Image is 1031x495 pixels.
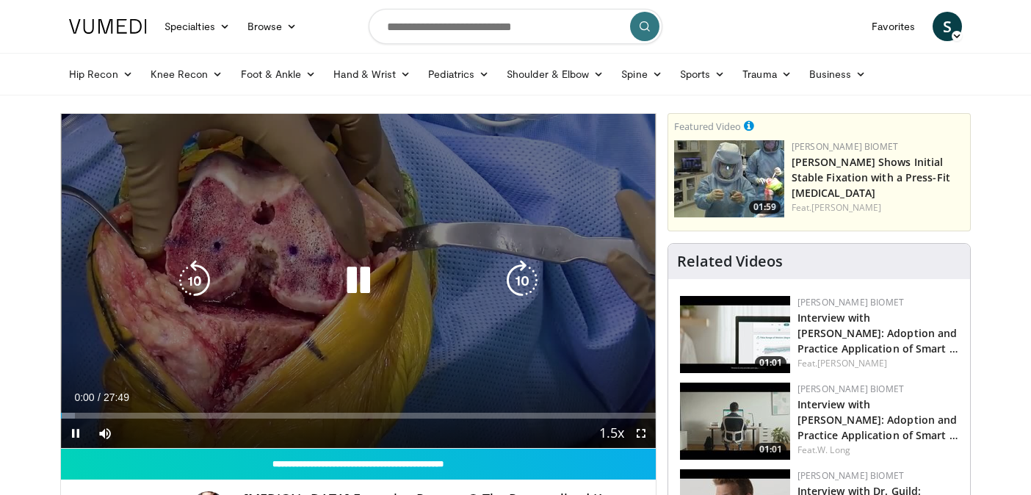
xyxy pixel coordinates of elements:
span: 27:49 [104,391,129,403]
a: [PERSON_NAME] Biomet [797,469,904,482]
img: 6bc46ad6-b634-4876-a934-24d4e08d5fac.150x105_q85_crop-smart_upscale.jpg [674,140,784,217]
a: 01:01 [680,383,790,460]
img: VuMedi Logo [69,19,147,34]
a: S [933,12,962,41]
span: / [98,391,101,403]
a: Foot & Ankle [232,59,325,89]
h4: Related Videos [677,253,783,270]
a: Specialties [156,12,239,41]
a: Shoulder & Elbow [498,59,612,89]
a: Favorites [863,12,924,41]
a: 01:59 [674,140,784,217]
a: Knee Recon [142,59,232,89]
a: [PERSON_NAME] Biomet [797,296,904,308]
button: Pause [61,419,90,448]
a: Pediatrics [419,59,498,89]
a: Sports [671,59,734,89]
input: Search topics, interventions [369,9,662,44]
div: Feat. [792,201,964,214]
a: Browse [239,12,306,41]
button: Playback Rate [597,419,626,448]
div: Progress Bar [61,413,656,419]
button: Fullscreen [626,419,656,448]
video-js: Video Player [61,114,656,449]
span: 01:01 [755,356,786,369]
div: Feat. [797,357,958,370]
a: Spine [612,59,670,89]
a: Interview with [PERSON_NAME]: Adoption and Practice Application of Smart … [797,397,958,442]
img: 01664f9e-370f-4f3e-ba1a-1c36ebbe6e28.150x105_q85_crop-smart_upscale.jpg [680,383,790,460]
a: Hand & Wrist [325,59,419,89]
a: W. Long [817,444,850,456]
a: Business [800,59,875,89]
a: 01:01 [680,296,790,373]
a: [PERSON_NAME] Biomet [792,140,898,153]
a: [PERSON_NAME] Shows Initial Stable Fixation with a Press-Fit [MEDICAL_DATA] [792,155,950,200]
a: [PERSON_NAME] [817,357,887,369]
a: Interview with [PERSON_NAME]: Adoption and Practice Application of Smart … [797,311,958,355]
div: Feat. [797,444,958,457]
button: Mute [90,419,120,448]
a: Trauma [734,59,800,89]
a: [PERSON_NAME] Biomet [797,383,904,395]
small: Featured Video [674,120,741,133]
span: 01:01 [755,443,786,456]
a: Hip Recon [60,59,142,89]
img: 9076d05d-1948-43d5-895b-0b32d3e064e7.150x105_q85_crop-smart_upscale.jpg [680,296,790,373]
span: 0:00 [74,391,94,403]
a: [PERSON_NAME] [811,201,881,214]
span: 01:59 [749,200,781,214]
